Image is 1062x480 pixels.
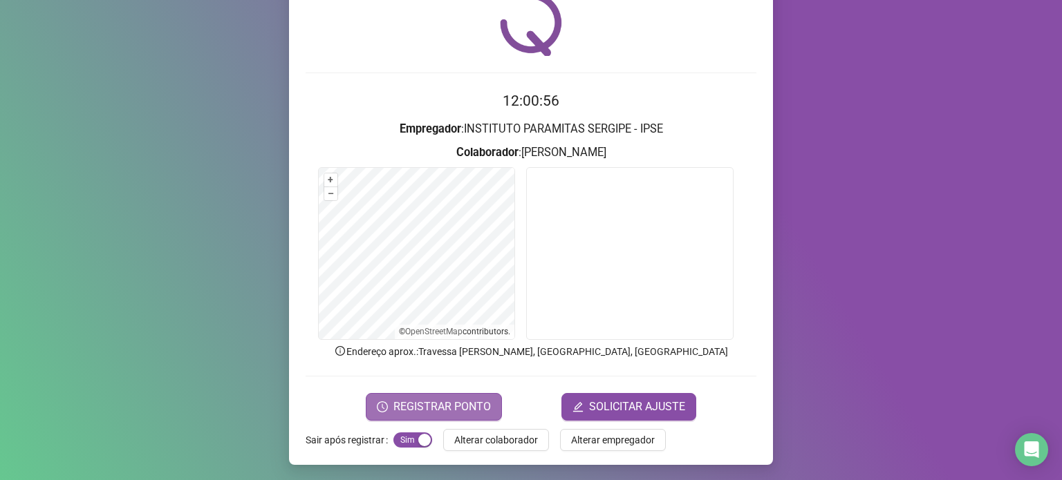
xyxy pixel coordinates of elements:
[589,399,685,415] span: SOLICITAR AJUSTE
[324,173,337,186] button: +
[405,327,463,336] a: OpenStreetMap
[1015,433,1048,466] div: Open Intercom Messenger
[400,122,461,135] strong: Empregador
[503,93,559,109] time: 12:00:56
[306,344,756,359] p: Endereço aprox. : Travessa [PERSON_NAME], [GEOGRAPHIC_DATA], [GEOGRAPHIC_DATA]
[454,432,538,448] span: Alterar colaborador
[306,144,756,162] h3: : [PERSON_NAME]
[324,187,337,200] button: –
[306,429,393,451] label: Sair após registrar
[306,120,756,138] h3: : INSTITUTO PARAMITAS SERGIPE - IPSE
[560,429,666,451] button: Alterar empregador
[399,327,510,336] li: © contributors.
[561,393,696,421] button: editSOLICITAR AJUSTE
[366,393,502,421] button: REGISTRAR PONTO
[377,401,388,412] span: clock-circle
[393,399,491,415] span: REGISTRAR PONTO
[571,432,655,448] span: Alterar empregador
[456,146,519,159] strong: Colaborador
[443,429,549,451] button: Alterar colaborador
[334,345,346,357] span: info-circle
[572,401,584,412] span: edit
